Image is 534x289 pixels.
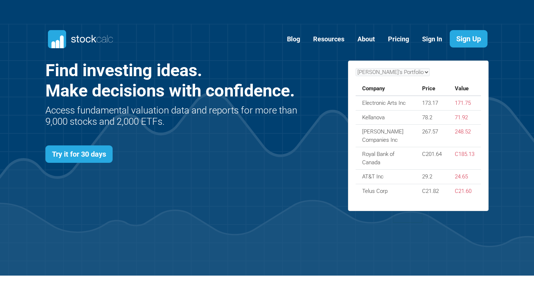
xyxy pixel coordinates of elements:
td: 29.2 [416,170,448,184]
td: 267.57 [416,125,448,147]
td: C201.64 [416,147,448,170]
h2: Access fundamental valuation data and reports for more than 9,000 stocks and 2,000 ETFs. [45,105,299,127]
td: C21.60 [448,184,481,198]
td: C21.82 [416,184,448,198]
a: Try it for 30 days [45,145,113,163]
td: 78.2 [416,110,448,125]
a: Sign In [417,30,448,48]
th: Price [416,82,448,96]
td: Electronic Arts Inc [356,96,416,110]
td: 171.75 [448,96,481,110]
h1: Find investing ideas. Make decisions with confidence. [45,60,299,101]
td: C185.13 [448,147,481,170]
td: Royal Bank of Canada [356,147,416,170]
a: Sign Up [450,30,488,48]
td: AT&T Inc [356,170,416,184]
a: Resources [308,30,350,48]
th: Value [448,82,481,96]
a: Pricing [383,30,414,48]
a: Blog [282,30,306,48]
th: Company [356,82,416,96]
td: Telus Corp [356,184,416,198]
td: 24.65 [448,170,481,184]
td: [PERSON_NAME] Companies Inc [356,125,416,147]
td: Kellanova [356,110,416,125]
td: 173.17 [416,96,448,110]
a: About [352,30,380,48]
td: 248.52 [448,125,481,147]
td: 71.92 [448,110,481,125]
